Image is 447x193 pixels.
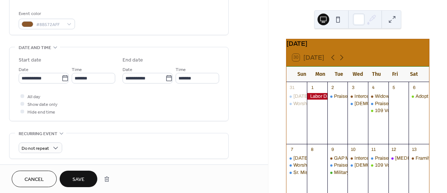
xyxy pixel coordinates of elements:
span: Date and time [19,44,51,52]
div: Sr. Missionary Meeting (Zoom) [293,169,359,176]
span: Recurring event [19,130,57,138]
div: 31 [289,84,295,90]
div: Start date [19,56,41,64]
span: #8B572AFF [36,21,63,29]
div: 109 Voice Homecoming Choir Rehearsal [368,107,388,114]
span: Cancel [25,176,44,183]
div: [DATE] School (Zoom Only) [293,155,354,162]
div: Sr. Missionary Meeting (Zoom) [286,169,307,176]
div: Praises In Motion [375,155,412,162]
div: GAP Ministry Meeting [327,155,348,162]
div: 10 [350,146,356,152]
div: Wed [349,67,367,82]
span: Do not repeat [22,144,49,153]
span: Date [19,66,29,74]
div: 1 [309,84,315,90]
div: End date [123,56,143,64]
div: Praises In Motion [327,162,348,168]
button: Cancel [12,171,57,187]
div: 3 [350,84,356,90]
span: All day [27,93,40,101]
div: Worship Service [286,162,307,168]
div: 7 [289,146,295,152]
div: 6 [411,84,417,90]
div: Mammogram Bus (Women's Ministry Event) [388,155,409,162]
div: 109 Voice Homecoming Choir Rehearsal [368,162,388,168]
div: Praises In Motion [327,93,348,100]
span: Save [72,176,84,183]
div: 12 [391,146,397,152]
span: Time [72,66,82,74]
div: 4 [370,84,376,90]
div: Sat [405,67,423,82]
div: Intercessory Prayer [348,93,368,100]
span: Time [176,66,186,74]
div: Worship Service [286,100,307,107]
div: Intercessory Prayer [348,155,368,162]
div: Bible Study (Adult/Youth) [348,100,368,107]
div: 8 [309,146,315,152]
div: Praises In Motion [375,100,412,107]
div: Intercessory Prayer [354,93,396,100]
div: Event color [19,10,74,18]
div: Praises In Motion [368,100,388,107]
span: Hide end time [27,108,55,116]
div: Praises In Motion [368,155,388,162]
div: Military Ministry Committee Meeting (Zoom) [334,169,428,176]
div: Bible Study (Adult/Youth) [348,162,368,168]
div: Worship Service [293,162,328,168]
div: Tue [330,67,348,82]
span: Show date only [27,101,57,108]
div: Framily & Friends Day [409,155,429,162]
div: Sunday School (Zoom Only) [286,155,307,162]
div: Labor Day (Church Closed) [307,93,327,100]
div: Mon [311,67,330,82]
div: 11 [370,146,376,152]
div: Widows/Widowers Meeting [368,93,388,100]
span: Date [123,66,132,74]
div: Sunday School (Zoom Only) [286,93,307,100]
button: Save [60,171,97,187]
div: Praises In Motion [334,162,371,168]
div: 2 [330,84,336,90]
div: 5 [391,84,397,90]
div: Thu [367,67,386,82]
div: Fri [386,67,405,82]
div: [DATE] [286,39,429,49]
div: Praises In Motion [334,93,371,100]
div: Worship Service [293,100,328,107]
div: Military Ministry Committee Meeting (Zoom) [327,169,348,176]
div: GAP Ministry Meeting [334,155,380,162]
div: 13 [411,146,417,152]
div: 9 [330,146,336,152]
div: Adopt A Street Cleanup [409,93,429,100]
div: [DATE] School (Zoom Only) [293,93,354,100]
div: Intercessory Prayer [354,155,396,162]
div: Sun [292,67,311,82]
div: Widows/Widowers Meeting [375,93,433,100]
